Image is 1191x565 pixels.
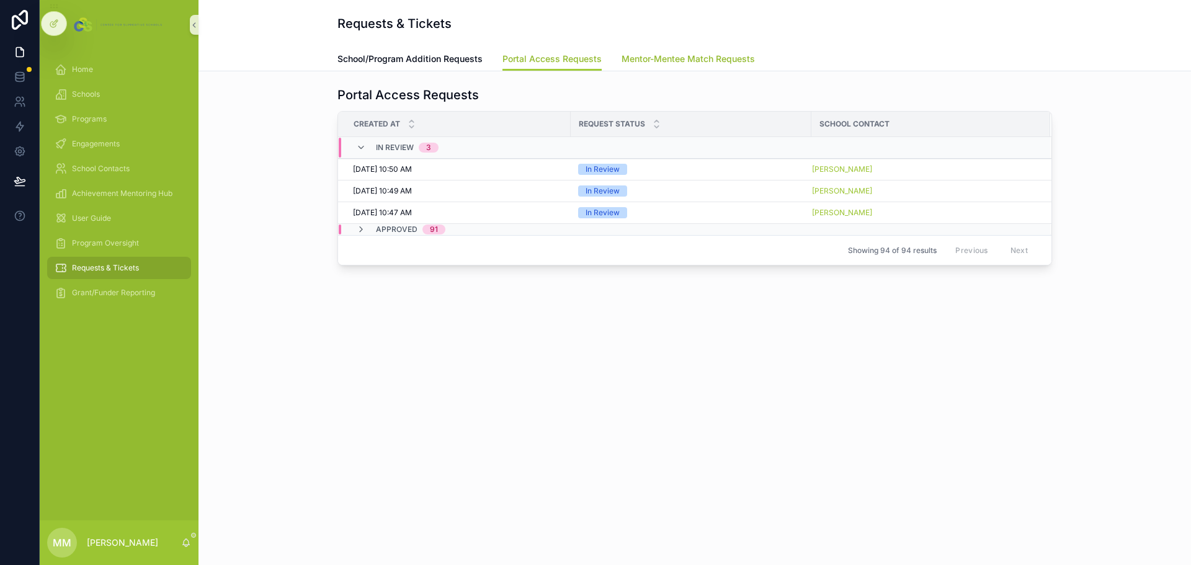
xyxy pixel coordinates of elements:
span: Created at [354,119,400,129]
span: Mentor-Mentee Match Requests [622,53,755,65]
a: Requests & Tickets [47,257,191,279]
a: School Contacts [47,158,191,180]
span: Approved [376,225,417,234]
span: MM [53,535,71,550]
span: Portal Access Requests [502,53,602,65]
span: [DATE] 10:50 AM [353,164,412,174]
a: [PERSON_NAME] [812,164,872,174]
a: Schools [47,83,191,105]
span: Achievement Mentoring Hub [72,189,172,198]
a: Mentor-Mentee Match Requests [622,48,755,73]
a: Programs [47,108,191,130]
span: Requests & Tickets [72,263,139,273]
div: scrollable content [40,50,198,320]
span: In Review [376,143,414,153]
span: Request Status [579,119,645,129]
a: In Review [578,185,804,197]
span: Home [72,65,93,74]
span: Showing 94 of 94 results [848,246,937,256]
span: [DATE] 10:49 AM [353,186,412,196]
div: 91 [430,225,438,234]
span: Grant/Funder Reporting [72,288,155,298]
a: Grant/Funder Reporting [47,282,191,304]
span: Engagements [72,139,120,149]
span: School/Program Addition Requests [337,53,483,65]
span: School Contacts [72,164,130,174]
span: User Guide [72,213,111,223]
a: Portal Access Requests [502,48,602,71]
span: [DATE] 10:47 AM [353,208,412,218]
div: In Review [586,185,620,197]
a: Home [47,58,191,81]
a: Engagements [47,133,191,155]
a: [PERSON_NAME] [812,208,872,218]
span: School Contact [819,119,890,129]
a: [PERSON_NAME] [812,208,1035,218]
div: 3 [426,143,431,153]
a: [DATE] 10:50 AM [353,164,563,174]
div: In Review [586,207,620,218]
a: User Guide [47,207,191,229]
a: In Review [578,164,804,175]
a: [DATE] 10:47 AM [353,208,563,218]
a: [PERSON_NAME] [812,164,1035,174]
a: In Review [578,207,804,218]
h1: Portal Access Requests [337,86,479,104]
img: App logo [71,15,166,35]
a: Program Oversight [47,232,191,254]
a: Achievement Mentoring Hub [47,182,191,205]
h1: Requests & Tickets [337,15,452,32]
div: In Review [586,164,620,175]
span: Programs [72,114,107,124]
a: [PERSON_NAME] [812,186,872,196]
a: School/Program Addition Requests [337,48,483,73]
p: [PERSON_NAME] [87,536,158,549]
span: Schools [72,89,100,99]
a: [PERSON_NAME] [812,186,1035,196]
a: [DATE] 10:49 AM [353,186,563,196]
span: Program Oversight [72,238,139,248]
